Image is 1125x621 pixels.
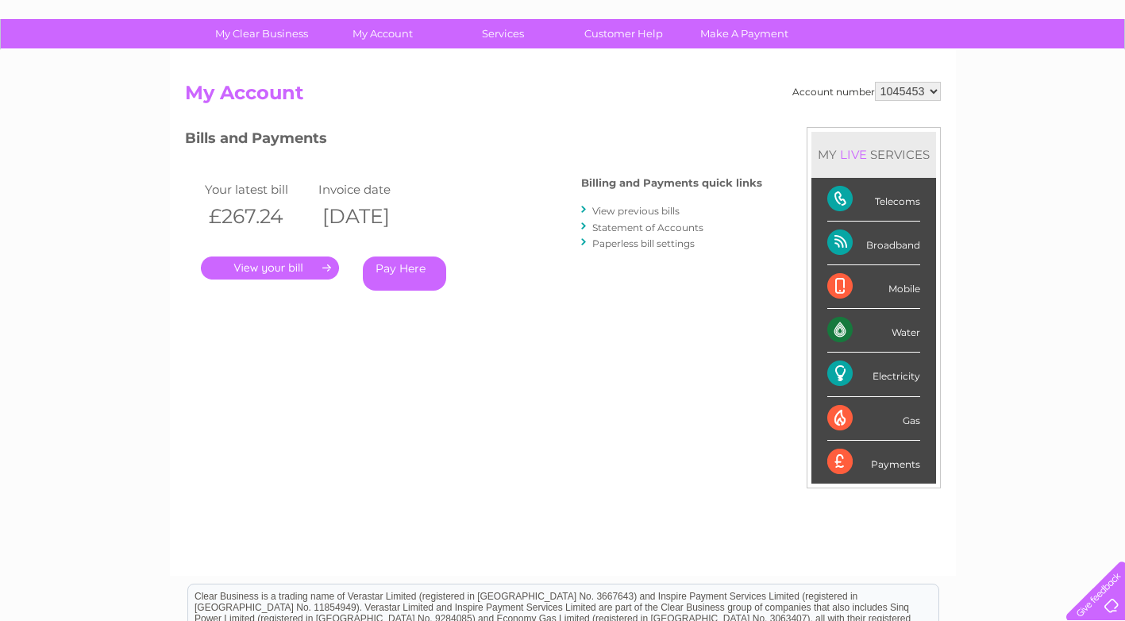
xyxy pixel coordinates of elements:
[987,67,1010,79] a: Blog
[846,67,876,79] a: Water
[1019,67,1058,79] a: Contact
[827,309,920,353] div: Water
[811,132,936,177] div: MY SERVICES
[827,441,920,484] div: Payments
[827,178,920,222] div: Telecoms
[679,19,810,48] a: Make A Payment
[827,265,920,309] div: Mobile
[314,179,429,200] td: Invoice date
[930,67,977,79] a: Telecoms
[792,82,941,101] div: Account number
[188,9,938,77] div: Clear Business is a trading name of Verastar Limited (registered in [GEOGRAPHIC_DATA] No. 3667643...
[363,256,446,291] a: Pay Here
[592,237,695,249] a: Paperless bill settings
[592,205,680,217] a: View previous bills
[827,222,920,265] div: Broadband
[314,200,429,233] th: [DATE]
[437,19,568,48] a: Services
[1073,67,1110,79] a: Log out
[201,179,315,200] td: Your latest bill
[196,19,327,48] a: My Clear Business
[40,41,121,90] img: logo.png
[581,177,762,189] h4: Billing and Payments quick links
[885,67,920,79] a: Energy
[827,353,920,396] div: Electricity
[185,127,762,155] h3: Bills and Payments
[201,200,315,233] th: £267.24
[558,19,689,48] a: Customer Help
[201,256,339,280] a: .
[826,8,935,28] a: 0333 014 3131
[837,147,870,162] div: LIVE
[592,222,703,233] a: Statement of Accounts
[317,19,448,48] a: My Account
[185,82,941,112] h2: My Account
[827,397,920,441] div: Gas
